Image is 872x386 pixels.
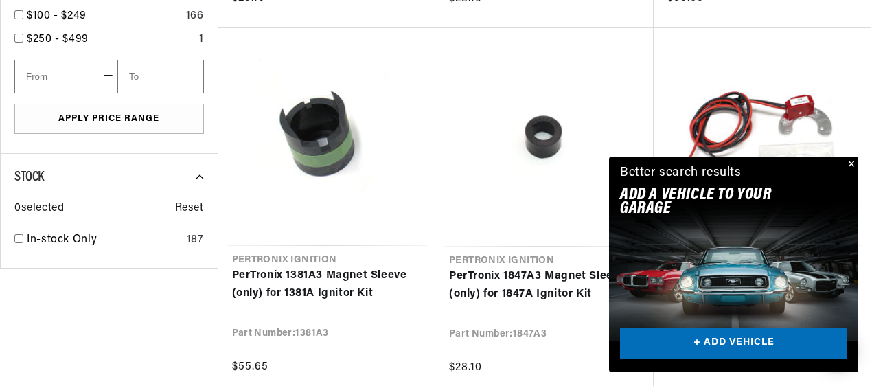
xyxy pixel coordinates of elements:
a: PerTronix 1847A3 Magnet Sleeve (only) for 1847A Ignitor Kit [449,268,640,303]
h2: Add A VEHICLE to your garage [620,188,813,216]
a: In-stock Only [27,231,181,249]
input: From [14,60,100,93]
div: 166 [186,8,204,25]
button: Close [842,157,858,173]
span: 0 selected [14,200,64,218]
span: Stock [14,170,44,184]
input: To [117,60,203,93]
span: $100 - $249 [27,10,87,21]
span: — [104,67,114,85]
button: Apply Price Range [14,104,204,135]
a: + ADD VEHICLE [620,328,847,359]
span: Reset [175,200,204,218]
div: 1 [199,31,204,49]
div: Better search results [620,163,742,183]
a: PerTronix 1381A3 Magnet Sleeve (only) for 1381A Ignitor Kit [232,267,422,302]
div: 187 [187,231,204,249]
span: $250 - $499 [27,34,89,45]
